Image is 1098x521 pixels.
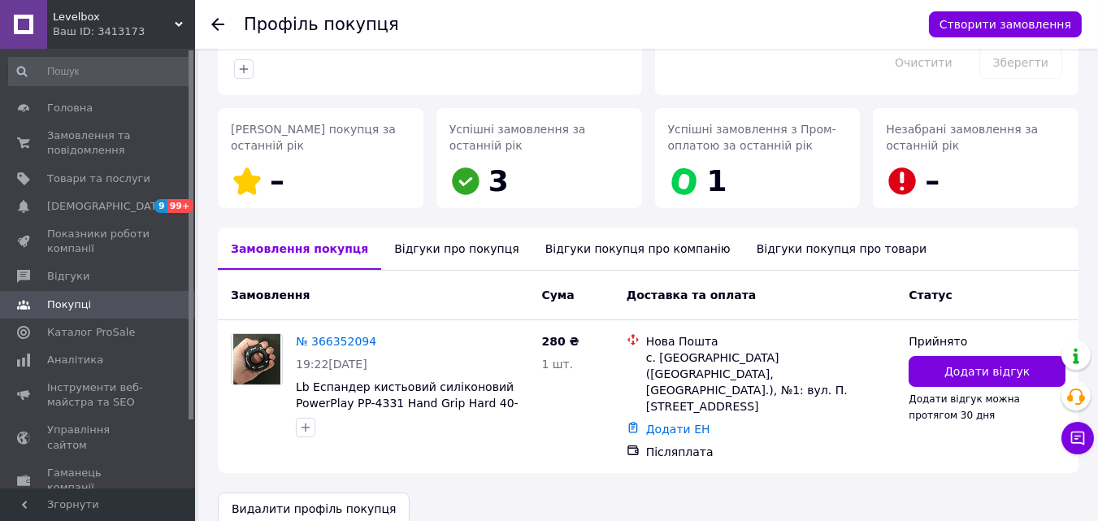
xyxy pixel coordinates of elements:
button: Додати відгук [909,356,1065,387]
span: Замовлення та повідомлення [47,128,150,158]
span: [PERSON_NAME] покупця за останній рік [231,123,396,152]
span: Замовлення [231,289,310,302]
a: Додати ЕН [646,423,710,436]
span: Інструменти веб-майстра та SEO [47,380,150,410]
div: с. [GEOGRAPHIC_DATA] ([GEOGRAPHIC_DATA], [GEOGRAPHIC_DATA].), №1: вул. П. [STREET_ADDRESS] [646,350,896,415]
span: Гаманець компанії [47,466,150,495]
span: Каталог ProSale [47,325,135,340]
span: 99+ [167,199,194,213]
span: [DEMOGRAPHIC_DATA] [47,199,167,214]
span: Показники роботи компанії [47,227,150,256]
div: Відгуки про покупця [381,228,532,270]
div: Післяплата [646,444,896,460]
span: 19:22[DATE] [296,358,367,371]
button: Створити замовлення [929,11,1082,37]
span: Успішні замовлення з Пром-оплатою за останній рік [668,123,836,152]
span: Аналітика [47,353,103,367]
a: Фото товару [231,333,283,385]
img: Фото товару [233,334,281,384]
span: 9 [154,199,167,213]
span: Доставка та оплата [627,289,757,302]
div: Повернутися назад [211,16,224,33]
a: № 366352094 [296,335,376,348]
span: Levelbox [53,10,175,24]
div: Нова Пошта [646,333,896,350]
div: Відгуки покупця про товари [744,228,940,270]
div: Замовлення покупця [218,228,381,270]
span: 1 [707,164,727,198]
span: Управління сайтом [47,423,150,452]
span: Головна [47,101,93,115]
span: Статус [909,289,952,302]
div: Відгуки покупця про компанію [532,228,744,270]
span: 1 шт. [541,358,573,371]
span: Незабрані замовлення за останній рік [886,123,1038,152]
span: Товари та послуги [47,171,150,186]
a: Lb Еспандер кистьовий силіконовий PowerPlay PP-4331 Hand Grip Hard 40-45-50 кг. Чорний [296,380,519,426]
div: Ваш ID: 3413173 [53,24,195,39]
div: Прийнято [909,333,1065,350]
span: Cума [541,289,574,302]
input: Пошук [8,57,192,86]
span: Додати відгук можна протягом 30 дня [909,393,1020,421]
span: Додати відгук [944,363,1030,380]
span: 280 ₴ [541,335,579,348]
span: – [925,164,940,198]
span: 3 [488,164,509,198]
button: Чат з покупцем [1061,422,1094,454]
span: Відгуки [47,269,89,284]
span: Успішні замовлення за останній рік [449,123,586,152]
span: Покупці [47,297,91,312]
span: – [270,164,284,198]
h1: Профіль покупця [244,15,399,34]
